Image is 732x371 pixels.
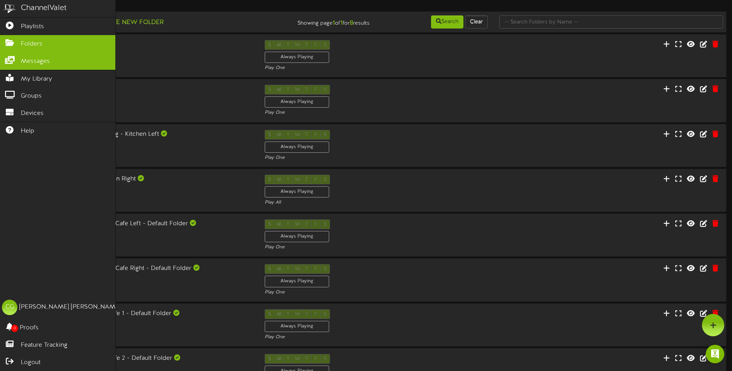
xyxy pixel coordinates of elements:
div: [PERSON_NAME] [PERSON_NAME] [19,303,121,312]
div: Always Playing [265,321,329,332]
div: Bangeter Crossing- Kitchen Right [31,175,253,184]
div: Always Playing [265,276,329,287]
strong: 1 [333,20,335,27]
span: Devices [21,109,44,118]
div: CG [2,300,17,315]
span: Playlists [21,22,44,31]
div: Landscape ( 16:9 ) [31,318,253,325]
div: Play One [265,334,487,341]
span: Messages [21,57,50,66]
div: Play One [265,289,487,296]
div: [PERSON_NAME] Crossing - Kitchen Left [31,130,253,139]
div: Cafe Right [31,85,253,94]
div: Cafe Left [31,40,253,49]
div: Santa [PERSON_NAME] - Cafe Right - Default Folder [31,264,253,273]
span: Folders [21,40,42,49]
div: Always Playing [265,142,329,153]
div: Always Playing [265,231,329,242]
span: Proofs [20,324,39,332]
strong: 1 [340,20,343,27]
div: St. [PERSON_NAME] - Cafe 2 - Default Folder [31,354,253,363]
div: Always Playing [265,52,329,63]
div: ChannelValet [21,3,67,14]
strong: 8 [350,20,353,27]
div: Always Playing [265,96,329,108]
div: Play One [265,110,487,116]
span: Feature Tracking [21,341,68,350]
div: Landscape ( 16:9 ) [31,228,253,235]
span: 0 [11,325,18,332]
div: Always Playing [265,186,329,197]
span: My Library [21,75,52,84]
div: Landscape ( 16:9 ) [31,138,253,145]
div: Open Intercom Messenger [706,345,724,363]
div: Landscape ( 16:9 ) [31,363,253,369]
button: Clear [465,15,488,29]
div: Landscape ( 16:9 ) [31,184,253,190]
span: Help [21,127,34,136]
div: Landscape ( 16:9 ) [31,94,253,100]
div: Santa [PERSON_NAME] - Cafe Left - Default Folder [31,219,253,228]
span: Logout [21,358,41,367]
span: Groups [21,92,42,101]
div: Showing page of for results [258,15,375,28]
button: Search [431,15,463,29]
div: St. [PERSON_NAME] - Cafe 1 - Default Folder [31,309,253,318]
div: Landscape ( 16:9 ) [31,49,253,56]
div: Play One [265,155,487,161]
div: Landscape ( 16:9 ) [31,273,253,280]
input: -- Search Folders by Name -- [499,15,723,29]
div: Play One [265,65,487,71]
div: Play All [265,199,487,206]
div: Play One [265,244,487,251]
button: Create New Folder [89,18,166,27]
